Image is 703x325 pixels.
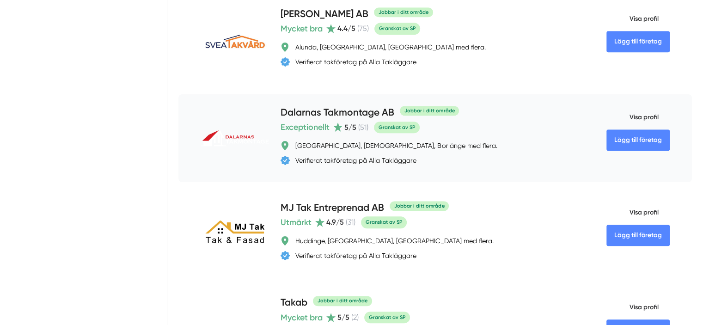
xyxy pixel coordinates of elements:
span: Visa profil [606,105,659,129]
span: ( 51 ) [358,123,368,132]
img: Svea Takvård AB [201,7,269,76]
span: Visa profil [606,295,659,319]
div: Verifierat takföretag på Alla Takläggare [295,57,416,67]
: Lägg till företag [606,31,670,52]
: Lägg till företag [606,225,670,246]
h4: Takab [281,295,307,311]
h4: [PERSON_NAME] AB [281,7,368,22]
span: ( 75 ) [357,24,369,33]
span: ( 2 ) [351,313,359,322]
: Lägg till företag [606,129,670,151]
span: 4.4 /5 [337,24,355,33]
span: Granskat av SP [374,122,420,133]
span: 5 /5 [344,123,356,132]
span: Granskat av SP [364,312,410,323]
div: Jobbar i ditt område [400,106,459,116]
img: Dalarnas Takmontage AB [201,130,269,147]
h4: Dalarnas Takmontage AB [281,105,394,121]
span: Visa profil [606,7,659,31]
img: MJ Tak Entreprenad AB [201,216,269,250]
span: Granskat av SP [374,23,420,34]
h4: MJ Tak Entreprenad AB [281,201,384,216]
span: Exceptionellt [281,121,330,134]
span: 4.9 /5 [326,218,344,227]
span: Granskat av SP [361,216,407,228]
div: Jobbar i ditt område [313,296,372,306]
div: Alunda, [GEOGRAPHIC_DATA], [GEOGRAPHIC_DATA] med flera. [295,43,485,52]
div: [GEOGRAPHIC_DATA], [DEMOGRAPHIC_DATA], Borlänge med flera. [295,141,497,150]
span: Utmärkt [281,216,312,229]
span: ( 31 ) [346,218,355,227]
div: Verifierat takföretag på Alla Takläggare [295,251,416,260]
span: 5 /5 [337,313,349,322]
div: Huddinge, [GEOGRAPHIC_DATA], [GEOGRAPHIC_DATA] med flera. [295,236,493,245]
span: Mycket bra [281,311,323,324]
span: Mycket bra [281,22,323,35]
div: Verifierat takföretag på Alla Takläggare [295,156,416,165]
span: Visa profil [606,201,659,225]
div: Jobbar i ditt område [390,201,449,211]
div: Jobbar i ditt område [374,7,433,17]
